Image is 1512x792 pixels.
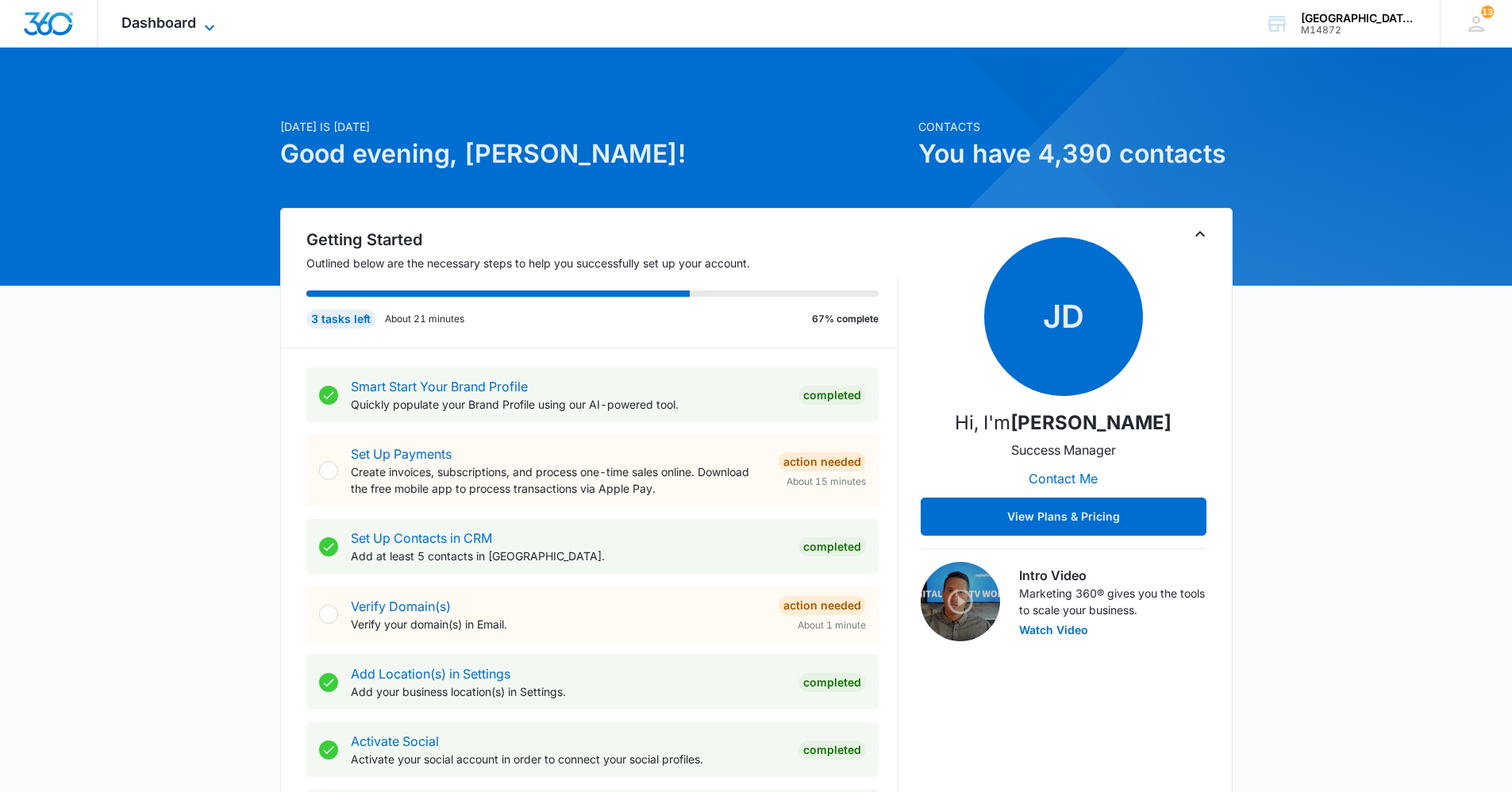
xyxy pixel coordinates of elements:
[1301,25,1417,36] div: account id
[306,228,898,252] h2: Getting Started
[812,312,879,326] p: 67% complete
[798,673,866,692] div: Completed
[955,409,1172,437] p: Hi, I'm
[1011,440,1116,459] p: Success Manager
[918,118,1233,135] p: Contacts
[351,530,492,546] a: Set Up Contacts in CRM
[798,618,866,632] span: About 1 minute
[1481,6,1494,18] span: 13
[1191,225,1210,244] button: Toggle Collapse
[787,475,866,489] span: About 15 minutes
[1019,566,1206,585] h3: Intro Video
[306,309,375,329] div: 3 tasks left
[121,14,196,31] span: Dashboard
[798,386,866,405] div: Completed
[921,498,1206,536] button: View Plans & Pricing
[351,396,786,413] p: Quickly populate your Brand Profile using our AI-powered tool.
[798,537,866,556] div: Completed
[351,446,452,462] a: Set Up Payments
[351,683,786,700] p: Add your business location(s) in Settings.
[306,255,898,271] p: Outlined below are the necessary steps to help you successfully set up your account.
[351,463,766,497] p: Create invoices, subscriptions, and process one-time sales online. Download the free mobile app t...
[351,616,766,632] p: Verify your domain(s) in Email.
[280,118,909,135] p: [DATE] is [DATE]
[1301,12,1417,25] div: account name
[1013,459,1114,498] button: Contact Me
[351,598,451,614] a: Verify Domain(s)
[798,740,866,759] div: Completed
[984,237,1143,396] span: JD
[351,379,528,394] a: Smart Start Your Brand Profile
[351,733,439,749] a: Activate Social
[779,596,866,615] div: Action Needed
[280,135,909,173] h1: Good evening, [PERSON_NAME]!
[779,452,866,471] div: Action Needed
[1019,585,1206,618] p: Marketing 360® gives you the tools to scale your business.
[1010,411,1172,434] strong: [PERSON_NAME]
[1481,6,1494,18] div: notifications count
[918,135,1233,173] h1: You have 4,390 contacts
[351,666,510,682] a: Add Location(s) in Settings
[351,751,786,767] p: Activate your social account in order to connect your social profiles.
[921,562,1000,641] img: Intro Video
[351,548,786,564] p: Add at least 5 contacts in [GEOGRAPHIC_DATA].
[1019,625,1088,636] button: Watch Video
[385,312,464,326] p: About 21 minutes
